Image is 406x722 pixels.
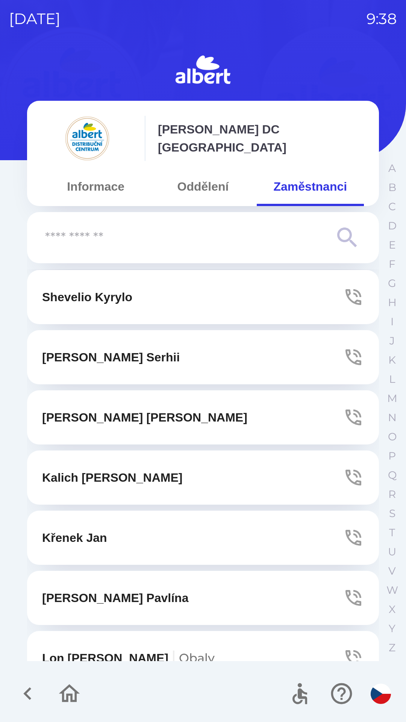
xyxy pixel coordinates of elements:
[42,649,215,667] p: Lon [PERSON_NAME]
[9,8,61,30] p: [DATE]
[367,8,397,30] p: 9:38
[27,571,379,625] button: [PERSON_NAME] Pavlína
[27,450,379,505] button: Kalich [PERSON_NAME]
[42,116,132,161] img: 092fc4fe-19c8-4166-ad20-d7efd4551fba.png
[42,173,149,200] button: Informace
[42,348,180,366] p: [PERSON_NAME] Serhii
[42,529,107,547] p: Křenek Jan
[257,173,364,200] button: Zaměstnanci
[149,173,256,200] button: Oddělení
[42,288,132,306] p: Shevelio Kyrylo
[27,390,379,444] button: [PERSON_NAME] [PERSON_NAME]
[27,53,379,89] img: Logo
[27,631,379,685] button: Lon [PERSON_NAME]Obaly
[42,589,188,607] p: [PERSON_NAME] Pavlína
[371,684,391,704] img: cs flag
[27,330,379,384] button: [PERSON_NAME] Serhii
[27,270,379,324] button: Shevelio Kyrylo
[42,469,182,487] p: Kalich [PERSON_NAME]
[158,120,364,156] p: [PERSON_NAME] DC [GEOGRAPHIC_DATA]
[27,511,379,565] button: Křenek Jan
[42,408,247,426] p: [PERSON_NAME] [PERSON_NAME]
[179,651,215,665] span: Obaly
